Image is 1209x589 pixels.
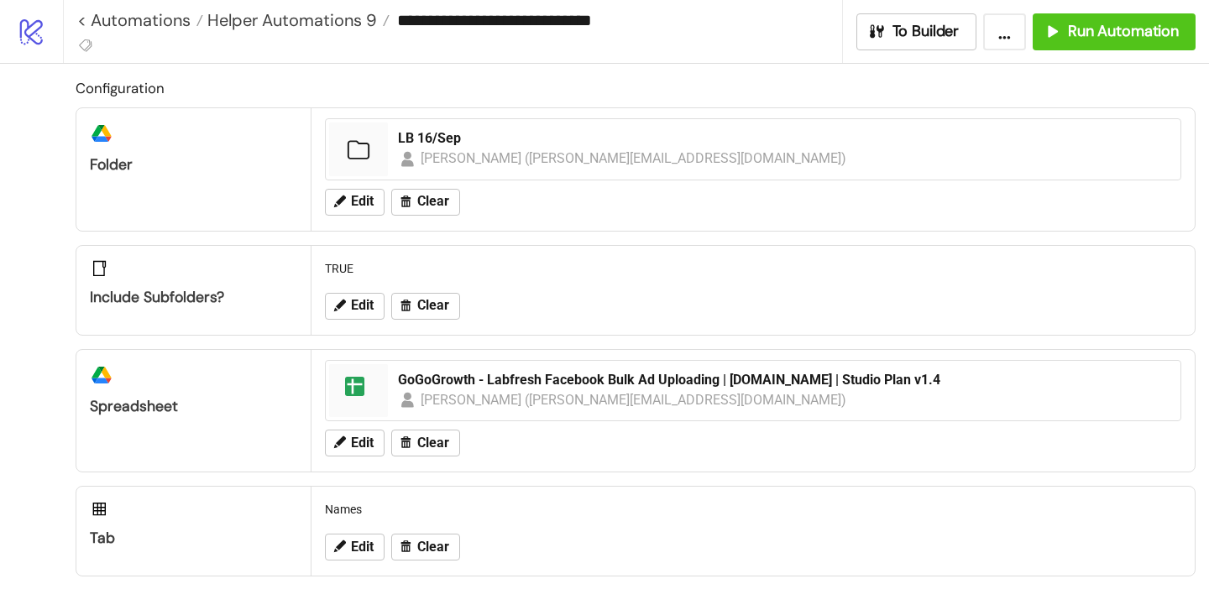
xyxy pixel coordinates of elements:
[351,539,374,555] span: Edit
[391,189,460,216] button: Clear
[391,534,460,560] button: Clear
[318,253,1188,284] div: TRUE
[325,430,385,456] button: Edit
[1033,13,1196,50] button: Run Automation
[892,22,960,41] span: To Builder
[351,435,374,451] span: Edit
[391,293,460,320] button: Clear
[203,9,377,31] span: Helper Automations 9
[203,12,390,29] a: Helper Automations 9
[325,534,385,560] button: Edit
[983,13,1026,50] button: ...
[421,389,847,410] div: [PERSON_NAME] ([PERSON_NAME][EMAIL_ADDRESS][DOMAIN_NAME])
[417,435,449,451] span: Clear
[1068,22,1179,41] span: Run Automation
[90,397,297,416] div: Spreadsheet
[77,12,203,29] a: < Automations
[318,493,1188,525] div: Names
[417,539,449,555] span: Clear
[417,194,449,209] span: Clear
[325,189,385,216] button: Edit
[76,77,1196,99] h2: Configuration
[391,430,460,456] button: Clear
[421,148,847,169] div: [PERSON_NAME] ([PERSON_NAME][EMAIL_ADDRESS][DOMAIN_NAME])
[325,293,385,320] button: Edit
[351,194,374,209] span: Edit
[351,298,374,313] span: Edit
[90,155,297,175] div: Folder
[856,13,977,50] button: To Builder
[398,129,1170,148] div: LB 16/Sep
[398,371,1170,389] div: GoGoGrowth - Labfresh Facebook Bulk Ad Uploading | [DOMAIN_NAME] | Studio Plan v1.4
[90,529,297,548] div: Tab
[417,298,449,313] span: Clear
[90,288,297,307] div: Include subfolders?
